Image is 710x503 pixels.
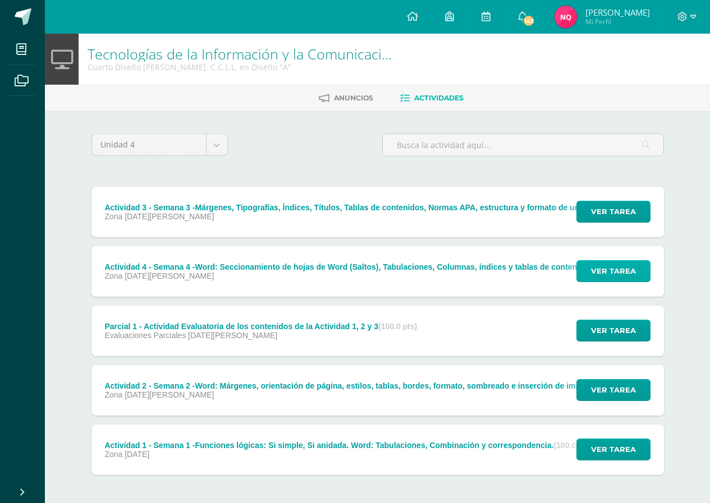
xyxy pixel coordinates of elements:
span: Anuncios [334,94,373,102]
span: [DATE] [125,450,149,459]
button: Ver tarea [576,201,651,223]
img: f73b5492a0cec0ff2cfe0eaced5ba4cc.png [555,6,577,28]
span: [DATE][PERSON_NAME] [125,390,214,399]
strong: (100.0 pts) [553,441,592,450]
div: Actividad 1 - Semana 1 -Funciones lógicas: Si simple, Si anidada. Word: Tabulaciones, Combinación... [104,441,592,450]
span: [DATE][PERSON_NAME] [125,271,214,280]
a: Actividades [400,89,464,107]
span: Ver tarea [591,320,636,341]
button: Ver tarea [576,439,651,460]
div: Parcial 1 - Actividad Evaluatoria de los contenidos de la Actividad 1, 2 y 3 [104,322,417,331]
span: Evaluaciones Parciales [104,331,186,340]
a: Unidad 4 [92,134,227,155]
div: Actividad 2 - Semana 2 -Word: Márgenes, orientación de página, estilos, tablas, bordes, formato, ... [104,381,642,390]
a: Anuncios [319,89,373,107]
span: Ver tarea [591,261,636,282]
strong: (100.0 pts) [378,322,417,331]
div: Actividad 4 - Semana 4 -Word: Seccionamiento de hojas de Word (Saltos), Tabulaciones, Columnas, í... [104,262,630,271]
span: Actividades [414,94,464,102]
button: Ver tarea [576,260,651,282]
span: [DATE][PERSON_NAME] [125,212,214,221]
span: Ver tarea [591,380,636,400]
span: Ver tarea [591,201,636,222]
button: Ver tarea [576,320,651,342]
h1: Tecnologías de la Información y la Comunicación 4 [88,46,397,62]
span: Mi Perfil [585,17,650,26]
span: Ver tarea [591,439,636,460]
div: Cuarto Diseño Bach. C.C.L.L. en Diseño 'A' [88,62,397,72]
span: Unidad 4 [100,134,198,155]
span: Zona [104,390,122,399]
input: Busca la actividad aquí... [383,134,663,156]
span: [PERSON_NAME] [585,7,650,18]
span: Zona [104,212,122,221]
a: Tecnologías de la Información y la Comunicación 4 [88,44,410,63]
span: [DATE][PERSON_NAME] [188,331,277,340]
button: Ver tarea [576,379,651,401]
span: Zona [104,450,122,459]
span: 142 [523,15,535,27]
span: Zona [104,271,122,280]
